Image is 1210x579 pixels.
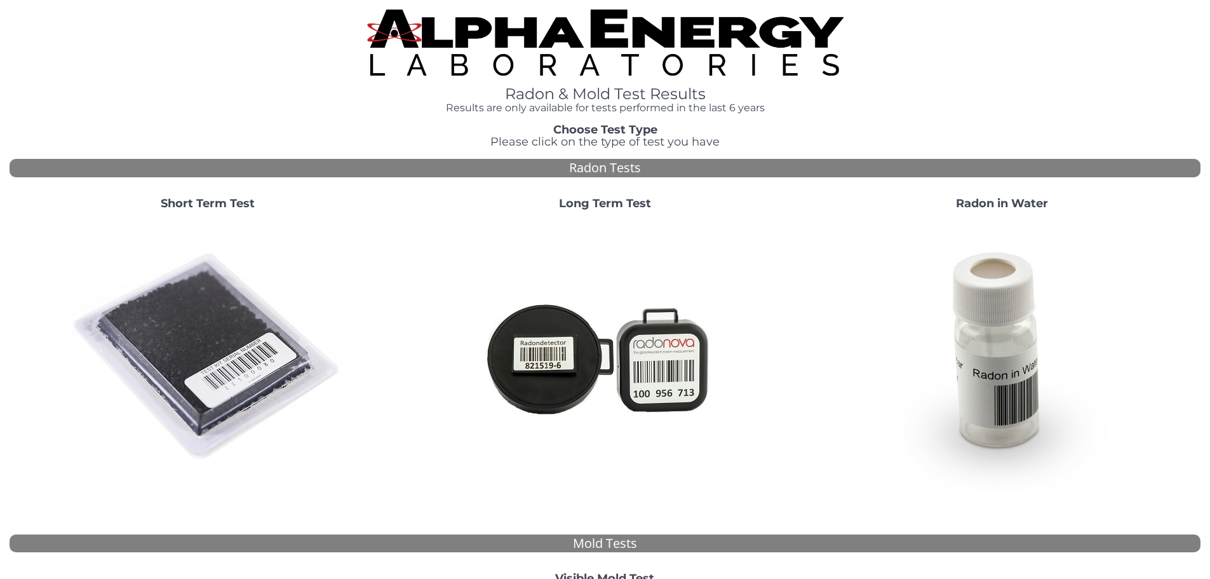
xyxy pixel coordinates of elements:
strong: Choose Test Type [553,123,657,137]
strong: Short Term Test [161,196,255,210]
strong: Radon in Water [956,196,1048,210]
h1: Radon & Mold Test Results [367,86,844,102]
img: TightCrop.jpg [367,10,844,76]
div: Radon Tests [10,159,1200,177]
div: Mold Tests [10,535,1200,553]
strong: Long Term Test [559,196,651,210]
img: RadoninWater.jpg [865,221,1138,494]
img: ShortTerm.jpg [71,221,344,494]
span: Please click on the type of test you have [490,135,720,149]
h4: Results are only available for tests performed in the last 6 years [367,102,844,114]
img: Radtrak2vsRadtrak3.jpg [468,221,741,494]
